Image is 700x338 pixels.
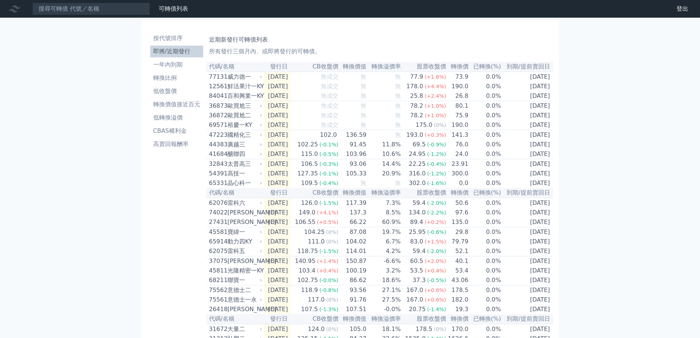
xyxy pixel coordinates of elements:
a: 登出 [671,3,694,15]
div: 140.95 [293,257,317,266]
span: (+1.4%) [317,258,338,264]
div: 118.75 [296,247,319,256]
div: 115.0 [299,150,319,159]
td: [DATE] [264,120,291,130]
td: [DATE] [264,178,291,188]
td: 0.0% [469,91,502,101]
span: (-2.0%) [427,200,446,206]
td: 0.0% [469,130,502,140]
div: 75562 [209,286,226,295]
th: CB收盤價 [291,188,338,198]
div: 36873 [209,102,226,110]
div: 77.9 [409,72,425,81]
span: 無成交 [321,73,338,80]
td: 6.7% [367,237,401,246]
td: [DATE] [264,217,291,227]
th: 轉換價值 [339,62,367,72]
td: 14.4% [367,159,401,169]
div: 302.0 [408,179,427,188]
td: [DATE] [502,149,553,159]
th: 到期/提前賣回日 [502,62,553,72]
a: 高賣回報酬率 [150,138,203,150]
td: 93.06 [339,159,367,169]
div: 雷科六 [227,199,261,207]
div: 178.0 [405,82,425,91]
span: (0%) [326,239,338,245]
div: 134.0 [408,208,427,217]
span: 無 [360,179,366,186]
td: 3.2% [367,266,401,275]
span: (-0.8%) [319,287,338,293]
span: (-1.6%) [427,180,446,186]
div: 45811 [209,266,226,275]
div: 百和興業一KY [227,92,261,100]
td: [DATE] [502,101,553,111]
td: [DATE] [502,72,553,82]
li: 轉換比例 [150,74,203,82]
li: CBAS權利金 [150,127,203,135]
td: [DATE] [264,285,291,295]
td: 87.08 [339,227,367,237]
td: 150.87 [339,256,367,266]
td: [DATE] [264,208,291,217]
td: [DATE] [264,111,291,120]
a: CBAS權利金 [150,125,203,137]
td: 11.8% [367,140,401,149]
td: 0.0% [469,285,502,295]
td: [DATE] [502,169,553,178]
div: 54391 [209,169,226,178]
a: 轉換比例 [150,72,203,84]
td: [DATE] [502,130,553,140]
td: 75.9 [446,111,469,120]
td: [DATE] [264,246,291,256]
div: 24.95 [408,150,427,159]
div: 149.0 [297,208,317,217]
div: 聯寶一 [227,276,261,285]
th: 發行日 [264,188,291,198]
th: 轉換價 [446,188,469,198]
span: (-0.5%) [319,151,338,157]
td: 29.8 [446,227,469,237]
a: 一年內到期 [150,59,203,71]
span: 無成交 [321,83,338,90]
div: 104.25 [303,228,326,236]
span: (+0.5%) [317,219,338,225]
li: 即將/近期發行 [150,47,203,56]
td: 190.0 [446,120,469,130]
span: 無成交 [321,121,338,128]
td: [DATE] [502,285,553,295]
span: (+0.3%) [425,132,446,138]
div: 27431 [209,218,226,227]
li: 轉換價值接近百元 [150,100,203,109]
div: 59.4 [411,199,427,207]
div: 102.75 [296,276,319,285]
span: (+2.4%) [425,93,446,99]
div: 國精化三 [227,131,261,139]
div: 62075 [209,247,226,256]
td: [DATE] [502,178,553,188]
div: 62076 [209,199,226,207]
td: 43.06 [446,275,469,285]
td: 0.0% [469,237,502,246]
div: 32843 [209,160,226,168]
input: 搜尋可轉債 代號／名稱 [32,3,150,15]
div: 118.9 [299,286,319,295]
td: 0.0% [469,72,502,82]
div: [PERSON_NAME] [227,218,261,227]
td: 19.7% [367,227,401,237]
td: [DATE] [502,227,553,237]
span: (-0.1%) [319,142,338,147]
td: 0.0% [469,246,502,256]
span: (+1.5%) [425,239,446,245]
div: 44383 [209,140,226,149]
div: 59.4 [411,247,427,256]
span: (-0.0%) [319,277,338,283]
th: CB收盤價 [291,62,338,72]
div: [PERSON_NAME] [227,208,261,217]
td: 135.0 [446,217,469,227]
td: 40.1 [446,256,469,266]
td: 0.0% [469,227,502,237]
span: 無成交 [321,102,338,109]
td: 0.0% [469,111,502,120]
span: (-0.1%) [319,171,338,177]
